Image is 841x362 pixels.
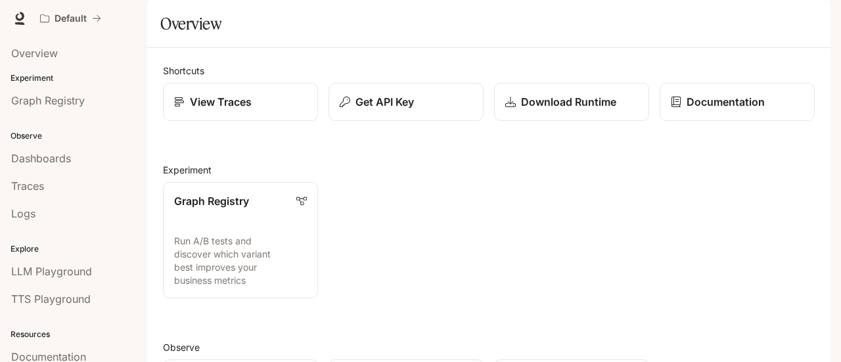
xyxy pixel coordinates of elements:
[190,94,252,110] p: View Traces
[174,193,249,209] p: Graph Registry
[174,235,307,287] p: Run A/B tests and discover which variant best improves your business metrics
[55,13,87,24] p: Default
[163,163,815,177] h2: Experiment
[329,83,484,121] button: Get API Key
[163,340,815,354] h2: Observe
[163,182,318,298] a: Graph RegistryRun A/B tests and discover which variant best improves your business metrics
[34,5,107,32] button: All workspaces
[163,83,318,121] a: View Traces
[355,94,414,110] p: Get API Key
[163,64,815,78] h2: Shortcuts
[494,83,649,121] a: Download Runtime
[521,94,616,110] p: Download Runtime
[687,94,765,110] p: Documentation
[160,11,221,37] h1: Overview
[660,83,815,121] a: Documentation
